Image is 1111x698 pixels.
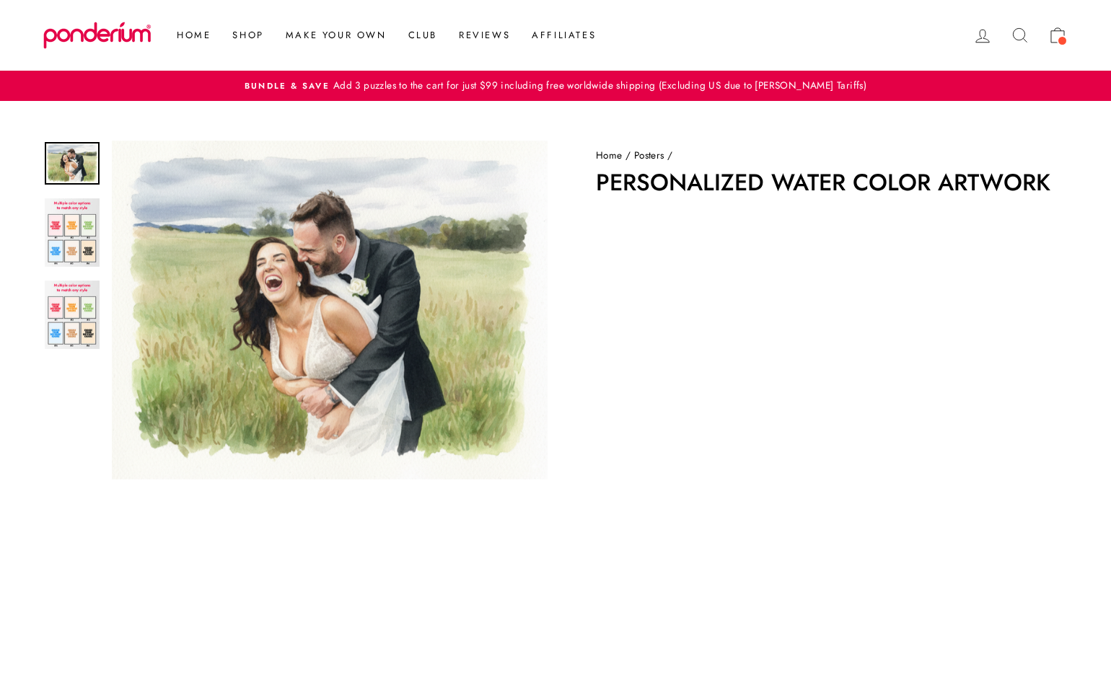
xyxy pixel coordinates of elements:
[45,198,100,267] img: Personalized Water Color Artwork
[166,22,221,48] a: Home
[47,78,1064,94] a: Bundle & SaveAdd 3 puzzles to the cart for just $99 including free worldwide shipping (Excluding ...
[596,171,1068,194] h1: Personalized Water Color Artwork
[448,22,521,48] a: Reviews
[159,22,607,48] ul: Primary
[221,22,274,48] a: Shop
[596,148,623,162] a: Home
[625,148,631,162] span: /
[275,22,398,48] a: Make Your Own
[667,148,672,162] span: /
[330,78,866,92] span: Add 3 puzzles to the cart for just $99 including free worldwide shipping (Excluding US due to [PE...
[398,22,448,48] a: Club
[245,80,330,92] span: Bundle & Save
[596,148,1068,164] nav: breadcrumbs
[45,280,100,349] img: Personalized Water Color Artwork
[521,22,607,48] a: Affiliates
[634,148,664,162] a: Posters
[43,22,151,49] img: Ponderium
